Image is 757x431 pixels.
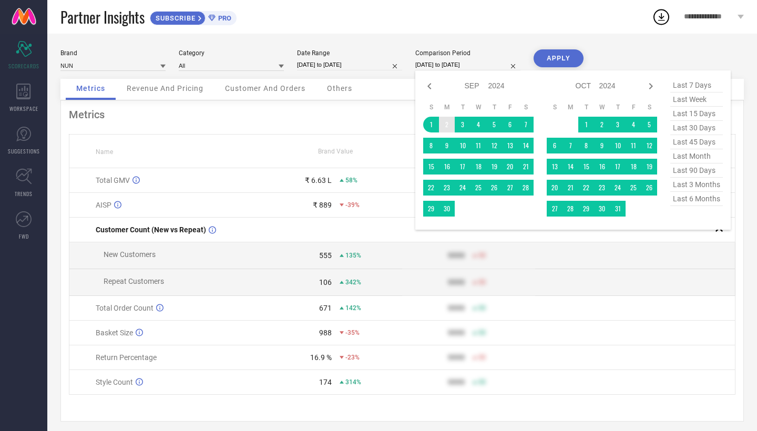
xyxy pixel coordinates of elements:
td: Tue Oct 01 2024 [578,117,594,132]
td: Sun Sep 01 2024 [423,117,439,132]
span: 50 [478,378,486,386]
td: Mon Oct 21 2024 [562,180,578,196]
span: Return Percentage [96,353,157,362]
div: Date Range [297,49,402,57]
td: Wed Oct 30 2024 [594,201,610,217]
td: Mon Sep 23 2024 [439,180,455,196]
span: 58% [345,177,357,184]
td: Sun Sep 22 2024 [423,180,439,196]
div: ₹ 889 [313,201,332,209]
span: Style Count [96,378,133,386]
td: Tue Sep 10 2024 [455,138,470,153]
span: FWD [19,232,29,240]
div: 555 [319,251,332,260]
span: 50 [478,329,486,336]
td: Mon Oct 14 2024 [562,159,578,175]
span: Metrics [76,84,105,93]
span: Partner Insights [60,6,145,28]
td: Sun Oct 27 2024 [547,201,562,217]
span: 314% [345,378,361,386]
span: 342% [345,279,361,286]
td: Fri Oct 18 2024 [626,159,641,175]
button: APPLY [534,49,584,67]
td: Tue Oct 22 2024 [578,180,594,196]
span: last 45 days [670,135,723,149]
span: 50 [478,252,486,259]
th: Sunday [423,103,439,111]
td: Mon Sep 30 2024 [439,201,455,217]
td: Sat Oct 05 2024 [641,117,657,132]
span: last 30 days [670,121,723,135]
td: Thu Oct 24 2024 [610,180,626,196]
span: last week [670,93,723,107]
td: Sat Oct 19 2024 [641,159,657,175]
td: Tue Oct 08 2024 [578,138,594,153]
span: last month [670,149,723,163]
div: Open download list [652,7,671,26]
td: Thu Sep 05 2024 [486,117,502,132]
td: Mon Sep 16 2024 [439,159,455,175]
div: Category [179,49,284,57]
td: Sat Sep 21 2024 [518,159,534,175]
span: SUGGESTIONS [8,147,40,155]
th: Sunday [547,103,562,111]
td: Wed Sep 25 2024 [470,180,486,196]
div: 9999 [448,278,465,286]
span: last 90 days [670,163,723,178]
span: SCORECARDS [8,62,39,70]
span: AISP [96,201,111,209]
div: Comparison Period [415,49,520,57]
span: 135% [345,252,361,259]
span: last 3 months [670,178,723,192]
td: Wed Sep 18 2024 [470,159,486,175]
th: Saturday [518,103,534,111]
div: Metrics [69,108,735,121]
span: New Customers [104,250,156,259]
td: Sat Sep 14 2024 [518,138,534,153]
td: Sun Sep 15 2024 [423,159,439,175]
td: Fri Oct 11 2024 [626,138,641,153]
td: Mon Oct 28 2024 [562,201,578,217]
div: 988 [319,329,332,337]
td: Sun Oct 13 2024 [547,159,562,175]
th: Monday [439,103,455,111]
td: Fri Sep 27 2024 [502,180,518,196]
div: 16.9 % [310,353,332,362]
span: last 6 months [670,192,723,206]
td: Fri Sep 06 2024 [502,117,518,132]
th: Tuesday [578,103,594,111]
div: 106 [319,278,332,286]
th: Thursday [610,103,626,111]
td: Sat Sep 07 2024 [518,117,534,132]
span: PRO [216,14,231,22]
td: Sun Sep 08 2024 [423,138,439,153]
span: 50 [478,354,486,361]
td: Sat Sep 28 2024 [518,180,534,196]
th: Friday [502,103,518,111]
td: Tue Oct 29 2024 [578,201,594,217]
div: 9999 [448,304,465,312]
td: Fri Oct 04 2024 [626,117,641,132]
input: Select date range [297,59,402,70]
span: 50 [478,304,486,312]
th: Tuesday [455,103,470,111]
td: Tue Sep 03 2024 [455,117,470,132]
td: Sun Oct 06 2024 [547,138,562,153]
span: Others [327,84,352,93]
span: Name [96,148,113,156]
a: SUBSCRIBEPRO [150,8,237,25]
span: TRENDS [15,190,33,198]
td: Sat Oct 26 2024 [641,180,657,196]
span: Revenue And Pricing [127,84,203,93]
span: WORKSPACE [9,105,38,112]
td: Thu Sep 12 2024 [486,138,502,153]
th: Wednesday [470,103,486,111]
td: Thu Oct 17 2024 [610,159,626,175]
span: Brand Value [318,148,353,155]
div: 9999 [448,329,465,337]
td: Fri Oct 25 2024 [626,180,641,196]
th: Friday [626,103,641,111]
td: Tue Sep 24 2024 [455,180,470,196]
td: Sat Oct 12 2024 [641,138,657,153]
div: Previous month [423,80,436,93]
